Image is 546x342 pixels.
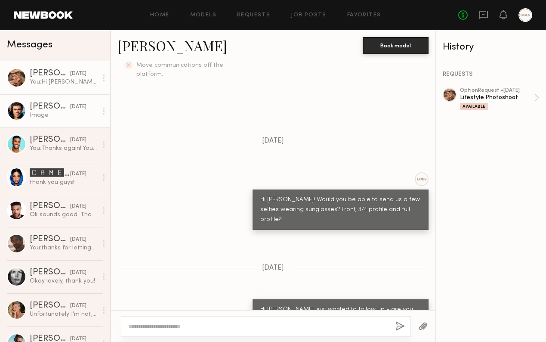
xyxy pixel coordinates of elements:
div: [DATE] [70,302,86,310]
div: Hi [PERSON_NAME], just wanted to follow up - are you able to send us those 3 selfies for review? [260,305,421,325]
div: option Request • [DATE] [460,88,534,93]
div: REQUESTS [443,72,539,78]
a: [PERSON_NAME] [117,36,227,55]
div: Available [460,103,488,110]
div: You: thanks for letting us know! [30,244,97,252]
a: Requests [237,12,270,18]
a: Home [150,12,170,18]
span: Messages [7,40,52,50]
div: [DATE] [70,70,86,78]
span: [DATE] [262,264,284,272]
div: [PERSON_NAME] [30,69,70,78]
div: [DATE] [70,136,86,144]
div: [DATE] [70,170,86,178]
button: Book model [363,37,429,54]
div: [DATE] [70,103,86,111]
div: 🅲🅰🅼🅴🆁🅾🅽 🆂. [30,168,70,178]
div: [DATE] [70,236,86,244]
div: [PERSON_NAME] [30,202,70,211]
div: [PERSON_NAME] [30,302,70,310]
a: Job Posts [291,12,327,18]
div: [DATE] [70,269,86,277]
div: [PERSON_NAME] [30,235,70,244]
div: You: Thanks again! You were great! [30,144,97,152]
a: Favorites [347,12,381,18]
div: Okay lovely, thank you! [30,277,97,285]
div: thank you guys!! [30,178,97,187]
div: [DATE] [70,202,86,211]
div: Image [30,111,97,119]
a: Models [190,12,216,18]
div: Unfortunately I’m not, I’m moving to another place [DATE] afternoon, will be very hectic [30,310,97,318]
div: Hi [PERSON_NAME]! Would you be able to send us a few selfies wearing sunglasses? Front, 3/4 profi... [260,195,421,225]
a: optionRequest •[DATE]Lifestyle PhotoshootAvailable [460,88,539,110]
span: [DATE] [262,137,284,145]
div: [PERSON_NAME] [30,268,70,277]
a: Book model [363,41,429,49]
div: [PERSON_NAME] [30,136,70,144]
div: Ok sounds good. Thanks for updating [30,211,97,219]
div: History [443,42,539,52]
span: Move communications off the platform. [136,62,223,77]
div: You: Hi [PERSON_NAME], just wanted to follow up - are you able to send us those 3 selfies for rev... [30,78,97,86]
div: [PERSON_NAME] [30,103,70,111]
div: Lifestyle Photoshoot [460,93,534,102]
